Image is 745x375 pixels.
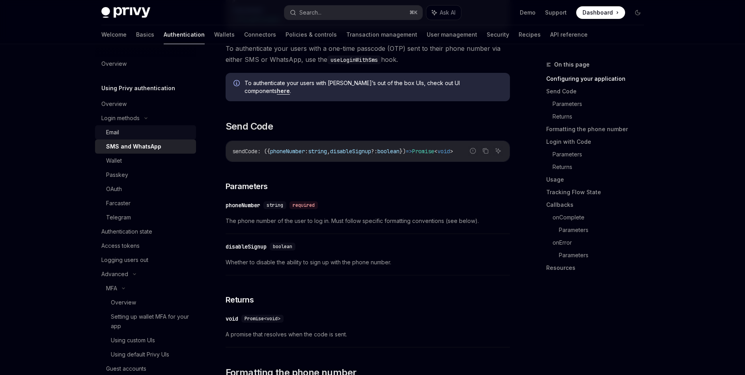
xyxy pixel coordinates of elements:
[101,25,127,44] a: Welcome
[95,239,196,253] a: Access tokens
[95,196,196,210] a: Farcaster
[546,72,650,85] a: Configuring your application
[520,9,536,17] a: Demo
[101,84,175,93] h5: Using Privy authentication
[545,9,567,17] a: Support
[546,136,650,148] a: Login with Code
[101,59,127,69] div: Overview
[95,125,196,139] a: Email
[111,312,191,331] div: Setting up wallet MFA for your app
[95,210,196,225] a: Telegram
[305,148,308,155] span: :
[409,9,418,16] span: ⌘ K
[226,216,510,226] span: The phone number of the user to log in. Must follow specific formatting conventions (see below).
[101,269,128,279] div: Advanced
[226,181,268,192] span: Parameters
[308,148,327,155] span: string
[95,347,196,362] a: Using default Privy UIs
[95,154,196,168] a: Wallet
[493,146,503,156] button: Ask AI
[226,243,267,251] div: disableSignup
[559,224,650,236] a: Parameters
[226,330,510,339] span: A promise that resolves when the code is sent.
[232,148,258,155] span: sendCode
[440,9,456,17] span: Ask AI
[583,9,613,17] span: Dashboard
[426,6,461,20] button: Ask AI
[95,333,196,347] a: Using custom UIs
[273,243,292,250] span: boolean
[226,294,254,305] span: Returns
[553,211,650,224] a: onComplete
[111,350,169,359] div: Using default Privy UIs
[406,148,412,155] span: =>
[258,148,270,155] span: : ({
[553,236,650,249] a: onError
[546,123,650,136] a: Formatting the phone number
[101,255,148,265] div: Logging users out
[284,6,422,20] button: Search...⌘K
[546,262,650,274] a: Resources
[101,241,140,251] div: Access tokens
[101,227,152,236] div: Authentication state
[546,199,650,211] a: Callbacks
[468,146,478,156] button: Report incorrect code
[226,315,238,323] div: void
[270,148,305,155] span: phoneNumber
[286,25,337,44] a: Policies & controls
[226,258,510,267] span: Whether to disable the ability to sign up with the phone number.
[631,6,644,19] button: Toggle dark mode
[437,148,450,155] span: void
[95,168,196,182] a: Passkey
[519,25,541,44] a: Recipes
[226,43,510,65] span: To authenticate your users with a one-time passcode (OTP) sent to their phone number via either S...
[106,199,131,208] div: Farcaster
[101,113,140,123] div: Login methods
[95,310,196,333] a: Setting up wallet MFA for your app
[214,25,235,44] a: Wallets
[434,148,437,155] span: <
[346,25,417,44] a: Transaction management
[95,57,196,71] a: Overview
[546,173,650,186] a: Usage
[101,99,127,109] div: Overview
[95,139,196,154] a: SMS and WhatsApp
[226,201,260,209] div: phoneNumber
[106,184,122,194] div: OAuth
[427,25,477,44] a: User management
[553,161,650,173] a: Returns
[106,170,128,180] div: Passkey
[245,79,502,95] span: To authenticate your users with [PERSON_NAME]’s out of the box UIs, check out UI components .
[277,87,290,95] a: here
[101,7,150,18] img: dark logo
[450,148,453,155] span: >
[576,6,625,19] a: Dashboard
[480,146,491,156] button: Copy the contents from the code block
[111,336,155,345] div: Using custom UIs
[106,213,131,222] div: Telegram
[553,110,650,123] a: Returns
[95,225,196,239] a: Authentication state
[95,97,196,111] a: Overview
[233,80,241,88] svg: Info
[95,182,196,196] a: OAuth
[371,148,377,155] span: ?:
[553,98,650,110] a: Parameters
[487,25,509,44] a: Security
[327,56,381,64] code: useLoginWithSms
[554,60,590,69] span: On this page
[95,295,196,310] a: Overview
[377,148,400,155] span: boolean
[106,364,146,373] div: Guest accounts
[106,284,117,293] div: MFA
[327,148,330,155] span: ,
[95,253,196,267] a: Logging users out
[136,25,154,44] a: Basics
[553,148,650,161] a: Parameters
[289,201,318,209] div: required
[267,202,283,208] span: string
[546,186,650,199] a: Tracking Flow State
[164,25,205,44] a: Authentication
[559,249,650,262] a: Parameters
[400,148,406,155] span: })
